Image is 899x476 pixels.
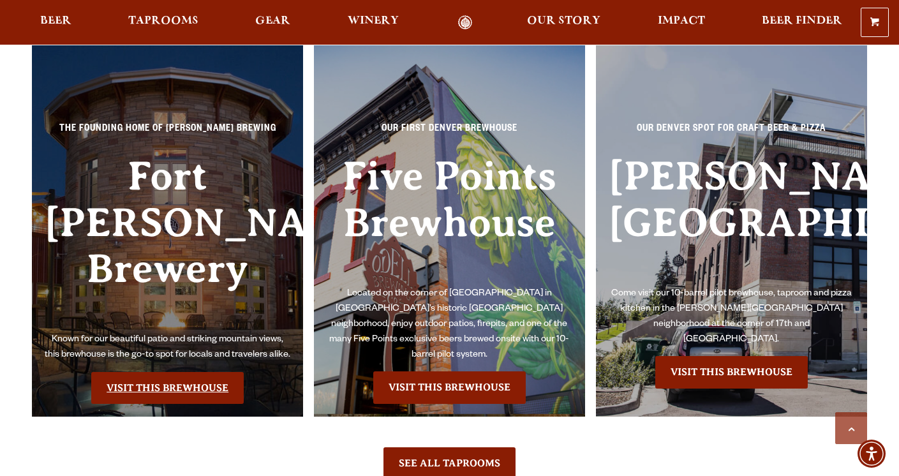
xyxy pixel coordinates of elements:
[120,15,207,30] a: Taprooms
[45,122,290,145] p: The Founding Home of [PERSON_NAME] Brewing
[609,286,854,348] p: Come visit our 10-barrel pilot brewhouse, taproom and pizza kitchen in the [PERSON_NAME][GEOGRAPH...
[609,153,854,286] h3: [PERSON_NAME][GEOGRAPHIC_DATA]
[754,15,851,30] a: Beer Finder
[247,15,299,30] a: Gear
[339,15,407,30] a: Winery
[650,15,713,30] a: Impact
[348,16,399,26] span: Winery
[327,122,572,145] p: Our First Denver Brewhouse
[519,15,609,30] a: Our Story
[45,153,290,332] h3: Fort [PERSON_NAME] Brewery
[527,16,600,26] span: Our Story
[655,356,808,388] a: Visit the Sloan’s Lake Brewhouse
[373,371,526,403] a: Visit the Five Points Brewhouse
[858,440,886,468] div: Accessibility Menu
[32,15,80,30] a: Beer
[658,16,705,26] span: Impact
[45,332,290,363] p: Known for our beautiful patio and striking mountain views, this brewhouse is the go-to spot for l...
[327,286,572,363] p: Located on the corner of [GEOGRAPHIC_DATA] in [GEOGRAPHIC_DATA]’s historic [GEOGRAPHIC_DATA] neig...
[609,122,854,145] p: Our Denver spot for craft beer & pizza
[762,16,842,26] span: Beer Finder
[835,412,867,444] a: Scroll to top
[327,153,572,286] h3: Five Points Brewhouse
[40,16,71,26] span: Beer
[255,16,290,26] span: Gear
[128,16,198,26] span: Taprooms
[91,372,244,404] a: Visit the Fort Collin's Brewery & Taproom
[441,15,489,30] a: Odell Home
